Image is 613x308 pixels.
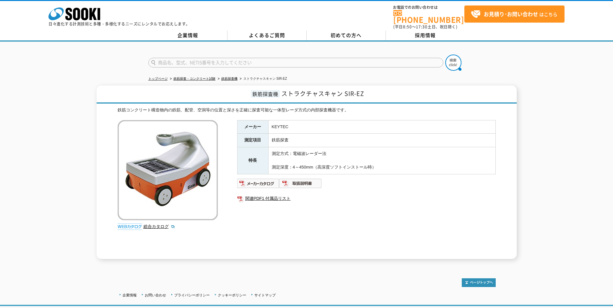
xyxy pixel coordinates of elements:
a: トップページ [148,77,168,80]
li: ストラクチャスキャン SIR-EZ [238,76,287,82]
span: はこちら [471,9,557,19]
img: btn_search.png [445,55,461,71]
a: 取扱説明書 [280,182,322,187]
a: 採用情報 [386,31,465,40]
span: 初めての方へ [331,32,362,39]
th: 測定項目 [237,134,268,147]
td: 鉄筋探査 [268,134,495,147]
span: (平日 ～ 土日、祝日除く) [393,24,457,30]
a: 鉄筋探査機 [221,77,238,80]
td: 測定方式：電磁波レーダー法 測定深度：4～450mm（高深度ソフトインストール時） [268,147,495,174]
th: メーカー [237,120,268,134]
span: 8:50 [403,24,412,30]
img: ストラクチャスキャン SIR-EZ [118,120,218,220]
span: ストラクチャスキャン SIR-EZ [281,89,364,98]
a: 関連PDF1 付属品リスト [237,194,496,203]
a: 企業情報 [148,31,227,40]
a: お問い合わせ [145,293,166,297]
a: 鉄筋探査・コンクリート試験 [174,77,216,80]
a: よくあるご質問 [227,31,307,40]
a: 初めての方へ [307,31,386,40]
a: お見積り･お問い合わせはこちら [464,5,565,23]
a: [PHONE_NUMBER] [393,10,464,23]
a: プライバシーポリシー [174,293,210,297]
span: お電話でのお問い合わせは [393,5,464,9]
a: 総合カタログ [143,224,175,229]
img: トップページへ [462,278,496,287]
th: 特長 [237,147,268,174]
strong: お見積り･お問い合わせ [484,10,538,18]
a: メーカーカタログ [237,182,280,187]
div: 鉄筋コンクリート構造物内の鉄筋、配管、空洞等の位置と深さを正確に探査可能な一体型レーダ方式の内部探査機器です。 [118,107,496,114]
input: 商品名、型式、NETIS番号を入力してください [148,58,443,67]
a: クッキーポリシー [218,293,246,297]
a: サイトマップ [254,293,276,297]
a: 企業情報 [122,293,137,297]
td: KEYTEC [268,120,495,134]
p: 日々進化する計測技術と多種・多様化するニーズにレンタルでお応えします。 [48,22,190,26]
span: 鉄筋探査機 [251,90,280,98]
img: webカタログ [118,223,142,230]
img: 取扱説明書 [280,178,322,189]
img: メーカーカタログ [237,178,280,189]
span: 17:30 [416,24,428,30]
